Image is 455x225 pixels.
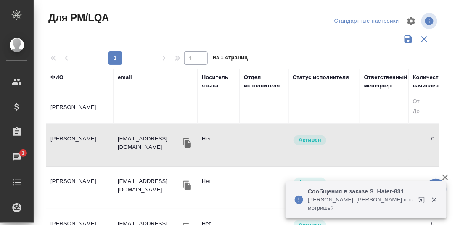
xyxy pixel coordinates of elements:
[401,11,421,31] span: Настроить таблицу
[421,13,439,29] span: Посмотреть информацию
[299,178,321,187] p: Активен
[413,191,434,212] button: Открыть в новой вкладке
[364,73,407,90] div: Ответственный менеджер
[400,31,416,47] button: Сохранить фильтры
[293,73,349,82] div: Статус исполнителя
[308,187,413,196] p: Сообщения в заказе S_Haier-831
[213,53,248,65] span: из 1 страниц
[198,173,240,202] td: Нет
[46,173,114,202] td: [PERSON_NAME]
[308,196,413,212] p: [PERSON_NAME]: [PERSON_NAME] посмотришь?
[50,73,63,82] div: ФИО
[118,177,181,194] p: [EMAIL_ADDRESS][DOMAIN_NAME]
[46,11,109,24] span: Для PM/LQA
[118,73,132,82] div: email
[293,177,356,188] div: Рядовой исполнитель: назначай с учетом рейтинга
[2,147,32,168] a: 1
[413,107,453,117] input: До
[332,15,401,28] div: split button
[202,73,235,90] div: Носитель языка
[426,179,447,200] button: 🙏
[118,135,181,151] p: [EMAIL_ADDRESS][DOMAIN_NAME]
[299,136,321,144] p: Активен
[413,97,453,107] input: От
[198,130,240,160] td: Нет
[181,137,193,149] button: Скопировать
[244,73,284,90] div: Отдел исполнителя
[181,179,193,192] button: Скопировать
[413,73,446,90] div: Количество начислений
[46,130,114,160] td: [PERSON_NAME]
[431,135,434,143] div: 0
[16,149,29,157] span: 1
[416,31,432,47] button: Сбросить фильтры
[293,135,356,146] div: Рядовой исполнитель: назначай с учетом рейтинга
[426,196,443,204] button: Закрыть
